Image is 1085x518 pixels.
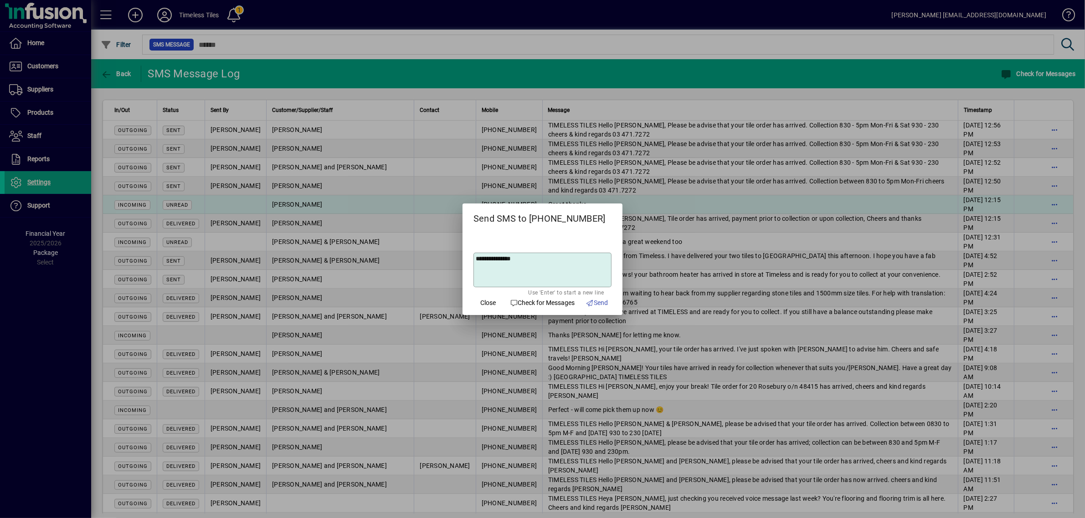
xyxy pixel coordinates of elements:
button: Check for Messages [506,295,579,311]
span: Send [586,298,608,308]
button: Close [473,295,503,311]
span: Check for Messages [510,298,575,308]
button: Send [582,295,612,311]
h2: Send SMS to [PHONE_NUMBER] [463,203,622,230]
mat-hint: Use 'Enter' to start a new line [529,287,604,297]
span: Close [480,298,496,308]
